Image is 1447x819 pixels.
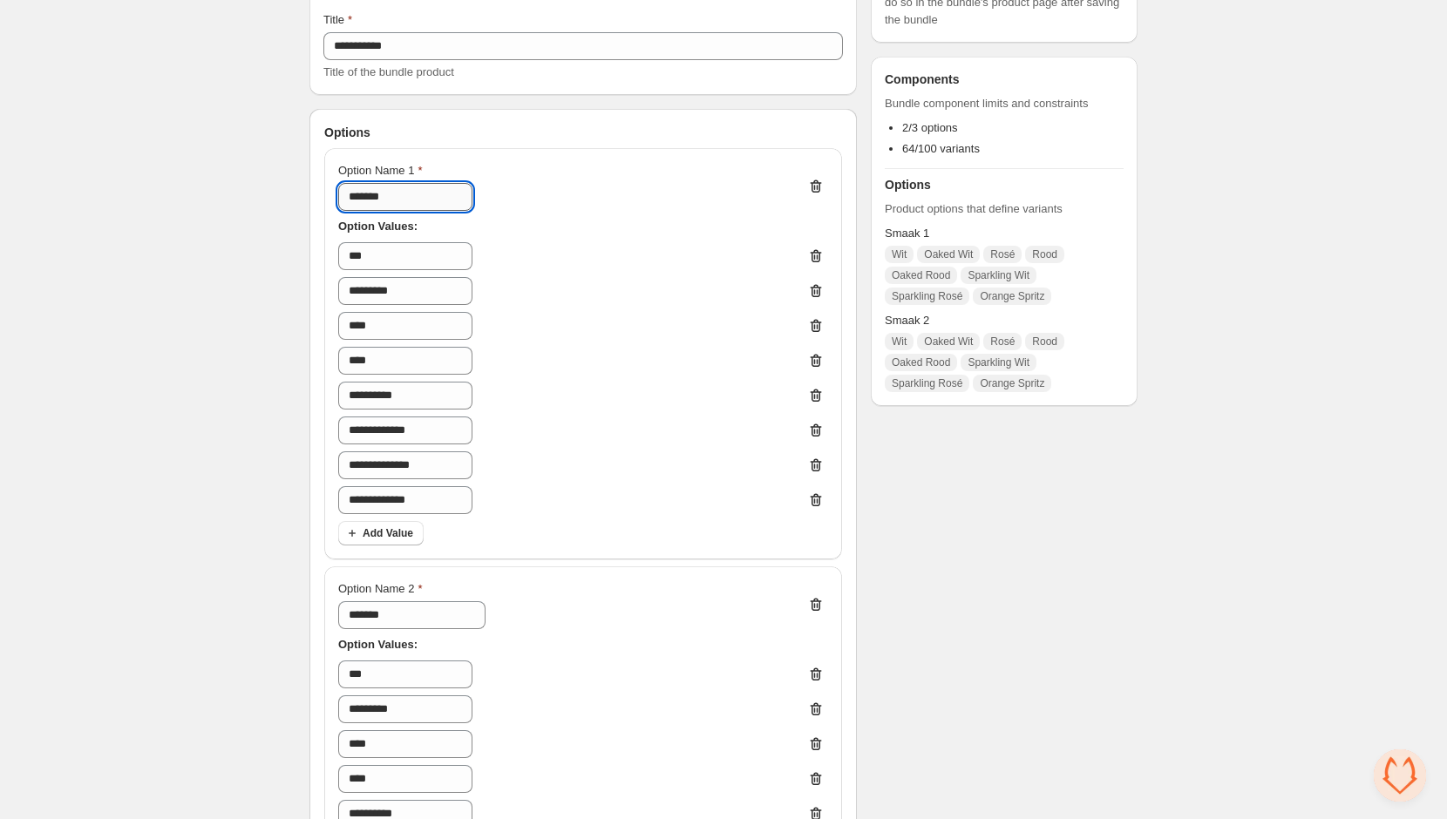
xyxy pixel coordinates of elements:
span: Add Value [363,526,413,540]
span: Orange Spritz [980,376,1044,390]
span: Bundle component limits and constraints [885,95,1124,112]
span: Oaked Rood [892,268,950,282]
span: Rosé [990,335,1015,349]
span: Sparkling Rosé [892,376,962,390]
button: Delete value 1 [804,660,828,688]
p: Option Values: [338,636,828,653]
button: Add Value [338,521,424,545]
span: Sparkling Rosé [892,289,962,303]
span: Sparkling Wit [968,268,1029,282]
span: Sparkling Wit [968,355,1029,369]
span: 64/100 variants [902,142,980,155]
span: Smaak 2 [885,312,1124,329]
button: Delete value 3 [804,730,828,758]
span: Oaked Wit [924,247,973,261]
h3: Options [885,176,1124,193]
h3: Components [885,71,960,88]
span: Options [324,124,370,141]
button: Delete value 2 [804,695,828,723]
button: Delete value 6 [804,416,828,444]
button: Delete value 4 [804,765,828,793]
div: Open chat [1374,749,1426,802]
label: Option Name 2 [338,580,423,598]
button: Delete option 2 [804,580,828,629]
label: Title [323,11,352,29]
span: Rood [1032,335,1057,349]
span: Oaked Wit [924,335,973,349]
span: Rosé [990,247,1015,261]
span: Title of the bundle product [323,65,454,78]
p: Option Values: [338,218,828,235]
span: Orange Spritz [980,289,1044,303]
button: Delete value 5 [804,382,828,409]
button: Delete value 7 [804,451,828,479]
span: Smaak 1 [885,225,1124,242]
span: 2/3 options [902,121,958,134]
span: Rood [1032,247,1057,261]
button: Delete value 2 [804,277,828,305]
button: Delete value 3 [804,312,828,340]
button: Delete option 1 [804,162,828,211]
span: Wit [892,247,907,261]
button: Delete value 8 [804,486,828,514]
span: Oaked Rood [892,355,950,369]
button: Delete value 4 [804,347,828,375]
span: Wit [892,335,907,349]
label: Option Name 1 [338,162,423,179]
span: Product options that define variants [885,200,1124,218]
button: Delete value 1 [804,242,828,270]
